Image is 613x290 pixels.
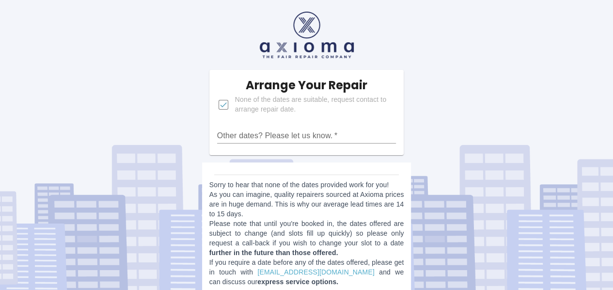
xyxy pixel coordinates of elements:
[235,95,389,114] span: None of the dates are suitable, request contact to arrange repair date.
[209,180,404,287] p: Sorry to hear that none of the dates provided work for you! As you can imagine, quality repairers...
[257,278,338,286] b: express service options.
[209,249,338,257] b: further in the future than those offered.
[260,12,354,58] img: axioma
[257,268,374,276] a: [EMAIL_ADDRESS][DOMAIN_NAME]
[246,78,367,93] h5: Arrange Your Repair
